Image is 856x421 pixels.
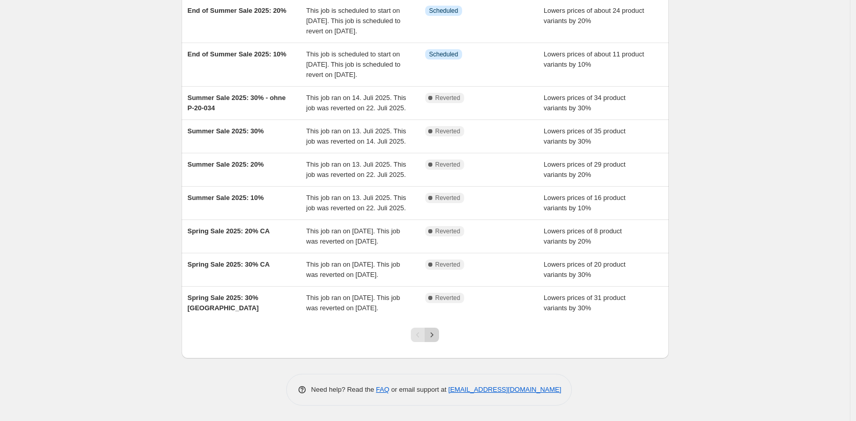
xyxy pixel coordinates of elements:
span: Summer Sale 2025: 10% [188,194,264,202]
span: Lowers prices of 16 product variants by 10% [544,194,626,212]
span: Spring Sale 2025: 30% CA [188,260,270,268]
span: or email support at [389,386,448,393]
span: Lowers prices of 35 product variants by 30% [544,127,626,145]
nav: Pagination [411,328,439,342]
span: This job ran on [DATE]. This job was reverted on [DATE]. [306,294,400,312]
span: Reverted [435,294,461,302]
span: Scheduled [429,7,459,15]
a: [EMAIL_ADDRESS][DOMAIN_NAME] [448,386,561,393]
span: Lowers prices of 20 product variants by 30% [544,260,626,278]
span: Spring Sale 2025: 20% CA [188,227,270,235]
span: This job ran on 13. Juli 2025. This job was reverted on 22. Juli 2025. [306,161,406,178]
span: Spring Sale 2025: 30% [GEOGRAPHIC_DATA] [188,294,259,312]
span: Summer Sale 2025: 30% - ohne P-20-034 [188,94,286,112]
span: Lowers prices of 29 product variants by 20% [544,161,626,178]
span: Reverted [435,94,461,102]
span: Scheduled [429,50,459,58]
span: Lowers prices of 34 product variants by 30% [544,94,626,112]
span: End of Summer Sale 2025: 20% [188,7,287,14]
span: Reverted [435,227,461,235]
span: This job ran on [DATE]. This job was reverted on [DATE]. [306,227,400,245]
span: Reverted [435,194,461,202]
span: This job is scheduled to start on [DATE]. This job is scheduled to revert on [DATE]. [306,7,401,35]
span: Reverted [435,161,461,169]
span: This job ran on 13. Juli 2025. This job was reverted on 22. Juli 2025. [306,194,406,212]
span: This job ran on 13. Juli 2025. This job was reverted on 14. Juli 2025. [306,127,406,145]
span: Summer Sale 2025: 30% [188,127,264,135]
span: Reverted [435,127,461,135]
a: FAQ [376,386,389,393]
span: Lowers prices of about 11 product variants by 10% [544,50,644,68]
span: Lowers prices of about 24 product variants by 20% [544,7,644,25]
span: This job ran on 14. Juli 2025. This job was reverted on 22. Juli 2025. [306,94,406,112]
span: Lowers prices of 8 product variants by 20% [544,227,622,245]
span: This job ran on [DATE]. This job was reverted on [DATE]. [306,260,400,278]
span: Reverted [435,260,461,269]
span: This job is scheduled to start on [DATE]. This job is scheduled to revert on [DATE]. [306,50,401,78]
button: Next [425,328,439,342]
span: End of Summer Sale 2025: 10% [188,50,287,58]
span: Lowers prices of 31 product variants by 30% [544,294,626,312]
span: Summer Sale 2025: 20% [188,161,264,168]
span: Need help? Read the [311,386,376,393]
